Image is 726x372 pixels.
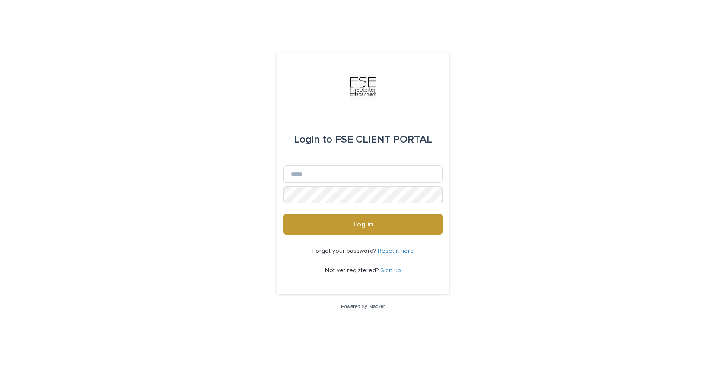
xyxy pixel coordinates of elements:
div: FSE CLIENT PORTAL [294,127,432,152]
span: Forgot your password? [312,248,378,254]
a: Powered By Stacker [341,304,385,309]
span: Not yet registered? [325,267,380,273]
a: Sign up [380,267,401,273]
img: Km9EesSdRbS9ajqhBzyo [350,74,376,100]
span: Log in [353,221,373,228]
span: Login to [294,134,332,145]
a: Reset it here [378,248,414,254]
button: Log in [283,214,443,235]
